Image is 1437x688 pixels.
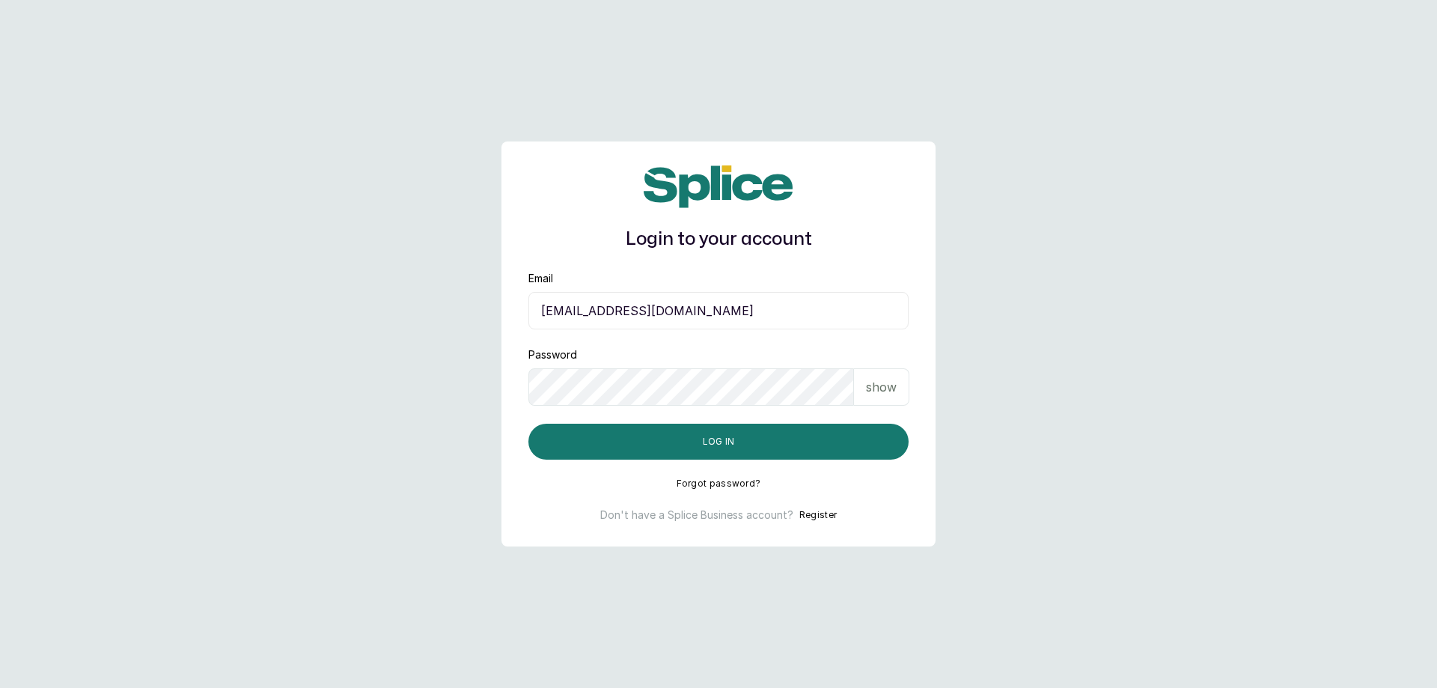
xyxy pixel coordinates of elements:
p: show [866,378,897,396]
input: email@acme.com [528,292,909,329]
p: Don't have a Splice Business account? [600,508,793,523]
button: Log in [528,424,909,460]
h1: Login to your account [528,226,909,253]
label: Email [528,271,553,286]
label: Password [528,347,577,362]
button: Register [799,508,837,523]
button: Forgot password? [677,478,761,490]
